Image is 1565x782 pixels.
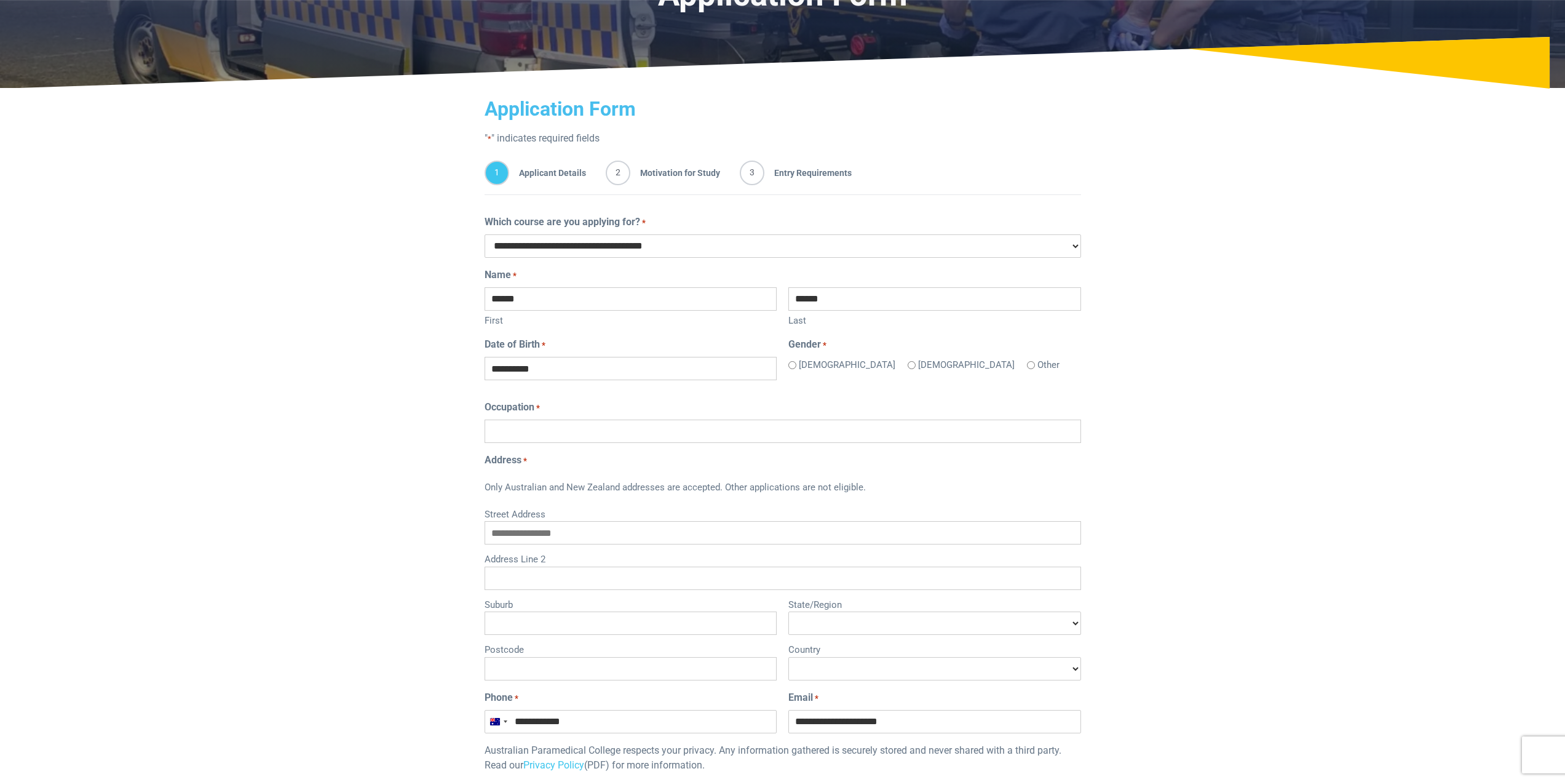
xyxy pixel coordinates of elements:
span: 1 [485,161,509,185]
label: Postcode [485,640,777,657]
legend: Gender [788,337,1080,352]
span: 3 [740,161,764,185]
legend: Name [485,268,1081,282]
div: Only Australian and New Zealand addresses are accepted. Other applications are not eligible. [485,473,1081,505]
span: Entry Requirements [764,161,852,185]
legend: Address [485,453,1081,468]
label: First [485,311,777,328]
p: " " indicates required fields [485,131,1081,146]
p: Australian Paramedical College respects your privacy. Any information gathered is securely stored... [485,743,1081,773]
h2: Application Form [485,97,1081,121]
label: Suburb [485,595,777,612]
label: Street Address [485,505,1081,522]
label: Country [788,640,1080,657]
label: [DEMOGRAPHIC_DATA] [799,358,895,372]
label: Last [788,311,1080,328]
label: Which course are you applying for? [485,215,646,229]
label: Other [1037,358,1060,372]
label: Email [788,690,818,705]
button: Selected country [485,711,511,733]
label: Address Line 2 [485,549,1081,567]
label: [DEMOGRAPHIC_DATA] [918,358,1015,372]
a: Privacy Policy [523,759,584,771]
span: Applicant Details [509,161,586,185]
label: Occupation [485,400,540,415]
label: Phone [485,690,518,705]
span: Motivation for Study [630,161,720,185]
span: 2 [606,161,630,185]
label: Date of Birth [485,337,545,352]
label: State/Region [788,595,1080,612]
